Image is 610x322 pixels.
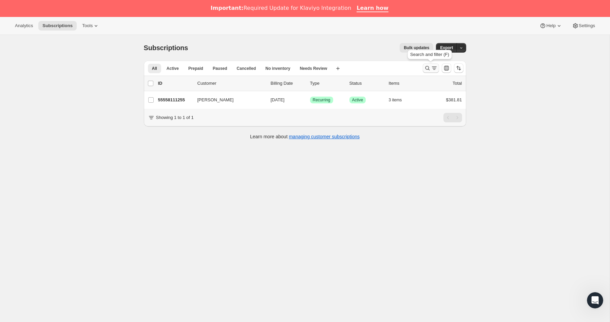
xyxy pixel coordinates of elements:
[313,97,330,103] span: Recurring
[454,63,463,73] button: Sort the results
[167,66,179,71] span: Active
[289,134,360,139] a: managing customer subscriptions
[436,43,457,53] button: Export
[535,21,566,31] button: Help
[197,97,234,103] span: [PERSON_NAME]
[193,95,261,105] button: [PERSON_NAME]
[144,44,188,52] span: Subscriptions
[188,66,203,71] span: Prepaid
[579,23,595,28] span: Settings
[300,66,327,71] span: Needs Review
[156,114,194,121] p: Showing 1 to 1 of 1
[250,133,360,140] p: Learn more about
[42,23,73,28] span: Subscriptions
[213,66,227,71] span: Paused
[443,113,462,122] nav: Pagination
[442,63,451,73] button: Customize table column order and visibility
[546,23,555,28] span: Help
[211,5,351,12] div: Required Update for Klaviyo Integration
[211,5,244,11] b: Important:
[158,80,462,87] div: IDCustomerBilling DateTypeStatusItemsTotal
[152,66,157,71] span: All
[404,45,429,51] span: Bulk updates
[15,23,33,28] span: Analytics
[82,23,93,28] span: Tools
[265,66,290,71] span: No inventory
[587,292,603,308] iframe: Intercom live chat
[453,80,462,87] p: Total
[78,21,103,31] button: Tools
[440,45,453,51] span: Export
[158,95,462,105] div: 55558111255[PERSON_NAME][DATE]SuccessRecurringSuccessActive3 items$381.81
[446,97,462,102] span: $381.81
[271,97,285,102] span: [DATE]
[158,97,192,103] p: 55558111255
[349,80,383,87] p: Status
[197,80,265,87] p: Customer
[11,21,37,31] button: Analytics
[423,63,439,73] button: Search and filter results
[310,80,344,87] div: Type
[389,97,402,103] span: 3 items
[352,97,363,103] span: Active
[237,66,256,71] span: Cancelled
[568,21,599,31] button: Settings
[357,5,388,12] a: Learn how
[389,80,423,87] div: Items
[271,80,305,87] p: Billing Date
[389,95,409,105] button: 3 items
[158,80,192,87] p: ID
[38,21,77,31] button: Subscriptions
[332,64,343,73] button: Create new view
[400,43,433,53] button: Bulk updates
